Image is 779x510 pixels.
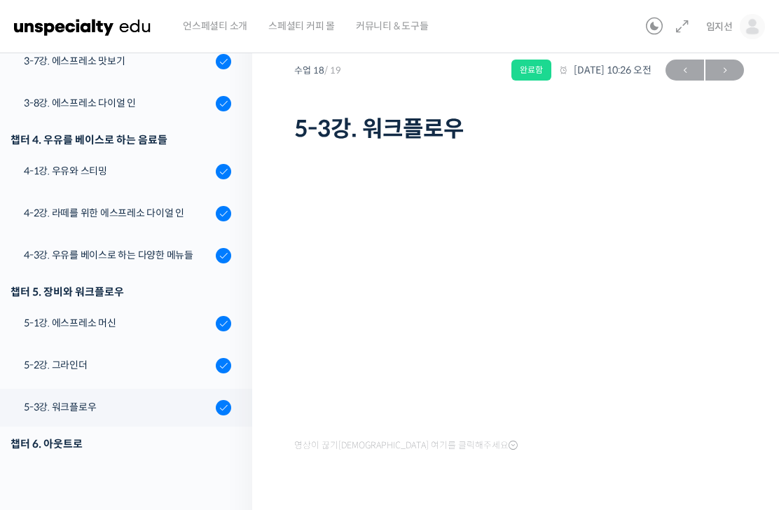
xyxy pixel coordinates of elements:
span: 홈 [44,415,53,426]
span: ← [666,61,704,80]
div: 3-8강. 에스프레소 다이얼 인 [24,95,212,111]
span: 설정 [216,415,233,426]
h1: 5-3강. 워크플로우 [294,116,744,142]
div: 4-2강. 라떼를 위한 에스프레소 다이얼 인 [24,205,212,221]
span: → [705,61,744,80]
div: 5-1강. 에스프레소 머신 [24,315,212,331]
div: 5-2강. 그라인더 [24,357,212,373]
a: 다음→ [705,60,744,81]
span: 임지선 [706,20,733,33]
div: 5-3강. 워크플로우 [24,399,212,415]
div: 챕터 5. 장비와 워크플로우 [11,282,231,301]
div: 4-3강. 우유를 베이스로 하는 다양한 메뉴들 [24,247,212,263]
div: 3-7강. 에스프레소 맛보기 [24,53,212,69]
span: 대화 [128,415,145,427]
span: 수업 18 [294,66,341,75]
span: / 19 [324,64,341,76]
a: ←이전 [666,60,704,81]
a: 설정 [181,394,269,429]
div: 완료함 [511,60,551,81]
div: 챕터 4. 우유를 베이스로 하는 음료들 [11,130,231,149]
div: 4-1강. 우유와 스티밍 [24,163,212,179]
span: 영상이 끊기[DEMOGRAPHIC_DATA] 여기를 클릭해주세요 [294,440,518,451]
div: 챕터 6. 아웃트로 [11,434,231,453]
a: 홈 [4,394,92,429]
a: 대화 [92,394,181,429]
span: [DATE] 10:26 오전 [558,64,652,76]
